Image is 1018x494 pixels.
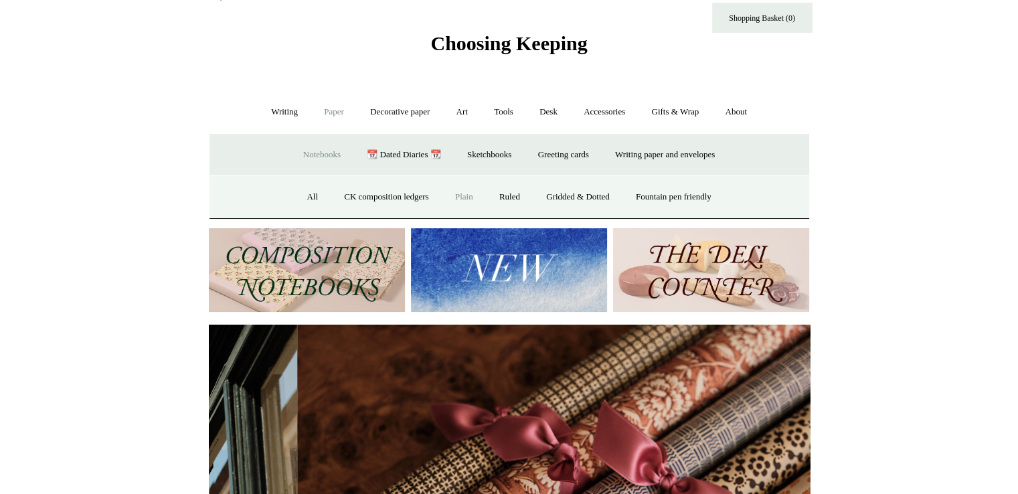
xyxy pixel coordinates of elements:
[455,137,523,173] a: Sketchbooks
[294,179,330,215] a: All
[209,228,405,312] img: 202302 Composition ledgers.jpg__PID:69722ee6-fa44-49dd-a067-31375e5d54ec
[713,94,759,130] a: About
[358,94,442,130] a: Decorative paper
[603,137,727,173] a: Writing paper and envelopes
[639,94,711,130] a: Gifts & Wrap
[613,228,809,312] img: The Deli Counter
[712,3,813,33] a: Shopping Basket (0)
[624,179,724,215] a: Fountain pen friendly
[312,94,356,130] a: Paper
[526,137,601,173] a: Greeting cards
[444,94,480,130] a: Art
[430,32,587,54] span: Choosing Keeping
[430,43,587,52] a: Choosing Keeping
[259,94,310,130] a: Writing
[527,94,570,130] a: Desk
[332,179,440,215] a: CK composition ledgers
[487,179,532,215] a: Ruled
[482,94,525,130] a: Tools
[355,137,452,173] a: 📆 Dated Diaries 📆
[291,137,353,173] a: Notebooks
[534,179,622,215] a: Gridded & Dotted
[411,228,607,312] img: New.jpg__PID:f73bdf93-380a-4a35-bcfe-7823039498e1
[443,179,485,215] a: Plain
[572,94,637,130] a: Accessories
